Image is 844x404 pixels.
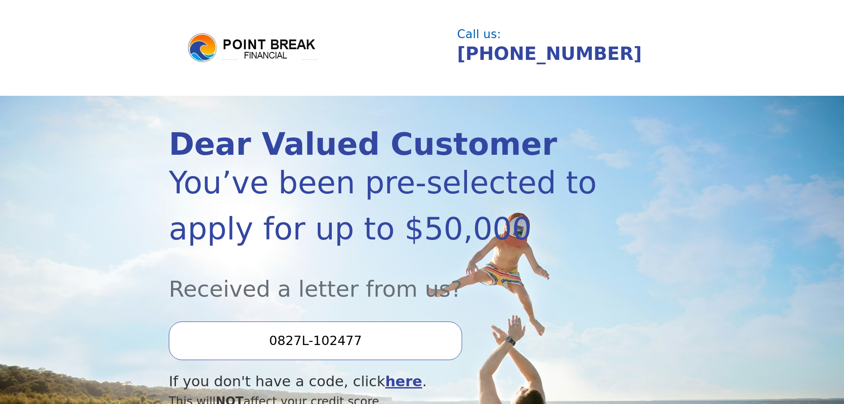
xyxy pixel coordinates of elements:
[457,28,668,40] div: Call us:
[187,32,319,64] img: logo.png
[169,129,599,160] div: Dear Valued Customer
[385,373,422,390] a: here
[169,252,599,306] div: Received a letter from us?
[169,371,599,392] div: If you don't have a code, click .
[457,43,642,64] a: [PHONE_NUMBER]
[169,160,599,252] div: You’ve been pre-selected to apply for up to $50,000
[169,322,462,360] input: Enter your Offer Code:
